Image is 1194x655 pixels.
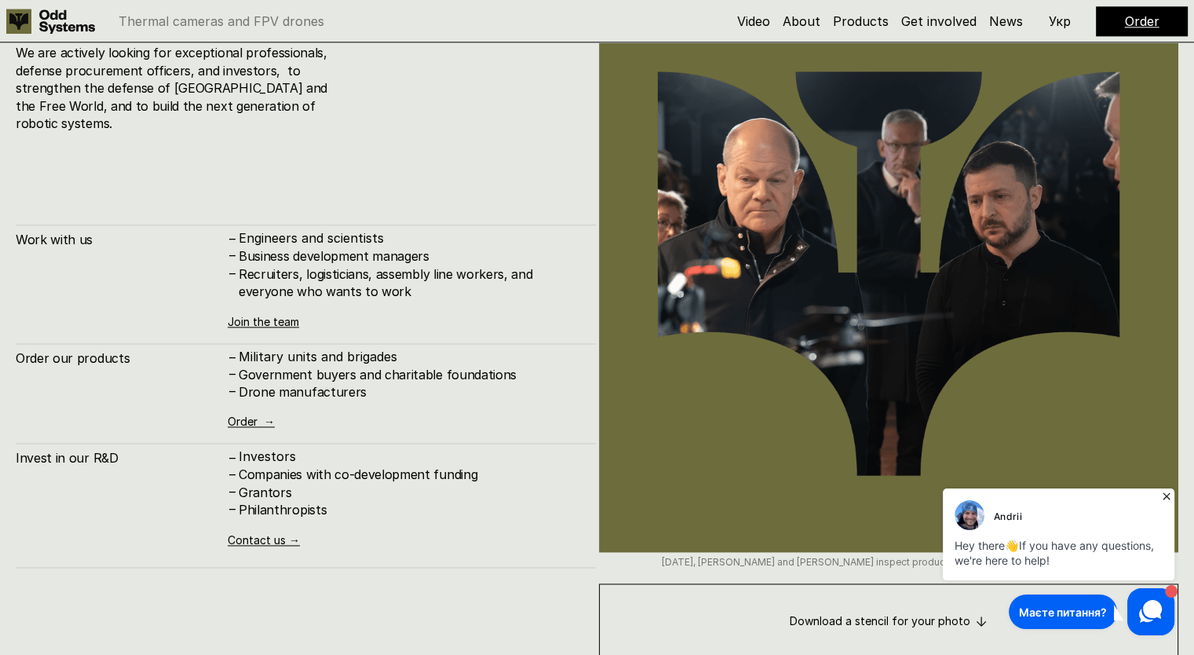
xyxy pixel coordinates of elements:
[939,484,1178,639] iframe: HelpCrunch
[229,265,236,282] h4: –
[229,382,236,400] h4: –
[239,231,580,246] p: Engineers and scientists
[228,415,275,428] a: Order →
[901,13,977,29] a: Get involved
[228,315,299,328] a: Join the team
[239,466,580,483] h4: Companies with co-development funding
[737,13,770,29] a: Video
[228,533,300,547] a: Contact us →
[783,13,820,29] a: About
[229,247,236,264] h4: –
[989,13,1023,29] a: News
[599,557,1179,568] p: [DATE], [PERSON_NAME] and [PERSON_NAME] inspect products by Odd Systems at a special event
[16,449,228,467] h4: Invest in our R&D
[239,247,580,265] h4: Business development managers
[229,448,236,466] h4: –
[239,383,580,401] h4: Drone manufacturers
[119,15,324,27] p: Thermal cameras and FPV drones
[229,483,236,500] h4: –
[1125,13,1159,29] a: Order
[239,349,580,364] p: Military units and brigades
[229,500,236,518] h4: –
[16,44,332,132] h4: We are actively looking for exceptional professionals, defense procurement officers, and investor...
[16,349,228,367] h4: Order our products
[1049,15,1071,27] p: Укр
[229,230,236,247] h4: –
[239,449,580,464] p: Investors
[229,348,236,365] h4: –
[833,13,889,29] a: Products
[229,364,236,382] h4: –
[239,501,580,518] h4: Philanthropists
[239,484,580,501] h4: Grantors
[16,231,228,248] h4: Work with us
[239,366,580,383] h4: Government buyers and charitable foundations
[239,265,580,301] h4: Recruiters, logisticians, assembly line workers, and everyone who wants to work
[229,465,236,482] h4: –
